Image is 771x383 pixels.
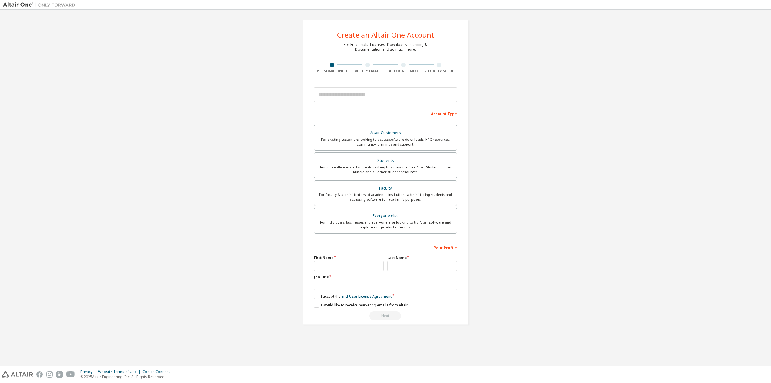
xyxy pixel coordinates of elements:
[314,294,392,299] label: I accept the
[46,371,53,378] img: instagram.svg
[318,184,453,193] div: Faculty
[337,31,434,39] div: Create an Altair One Account
[318,220,453,230] div: For individuals, businesses and everyone else looking to try Altair software and explore our prod...
[98,369,142,374] div: Website Terms of Use
[421,69,457,74] div: Security Setup
[342,294,392,299] a: End-User License Agreement
[66,371,75,378] img: youtube.svg
[314,243,457,252] div: Your Profile
[80,369,98,374] div: Privacy
[387,255,457,260] label: Last Name
[2,371,33,378] img: altair_logo.svg
[350,69,386,74] div: Verify Email
[318,192,453,202] div: For faculty & administrators of academic institutions administering students and accessing softwa...
[314,303,408,308] label: I would like to receive marketing emails from Altair
[318,137,453,147] div: For existing customers looking to access software downloads, HPC resources, community, trainings ...
[318,212,453,220] div: Everyone else
[318,156,453,165] div: Students
[344,42,427,52] div: For Free Trials, Licenses, Downloads, Learning & Documentation and so much more.
[36,371,43,378] img: facebook.svg
[56,371,63,378] img: linkedin.svg
[318,129,453,137] div: Altair Customers
[314,255,384,260] label: First Name
[314,275,457,279] label: Job Title
[3,2,78,8] img: Altair One
[314,311,457,320] div: Read and acccept EULA to continue
[142,369,173,374] div: Cookie Consent
[314,108,457,118] div: Account Type
[314,69,350,74] div: Personal Info
[80,374,173,379] p: © 2025 Altair Engineering, Inc. All Rights Reserved.
[385,69,421,74] div: Account Info
[318,165,453,174] div: For currently enrolled students looking to access the free Altair Student Edition bundle and all ...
